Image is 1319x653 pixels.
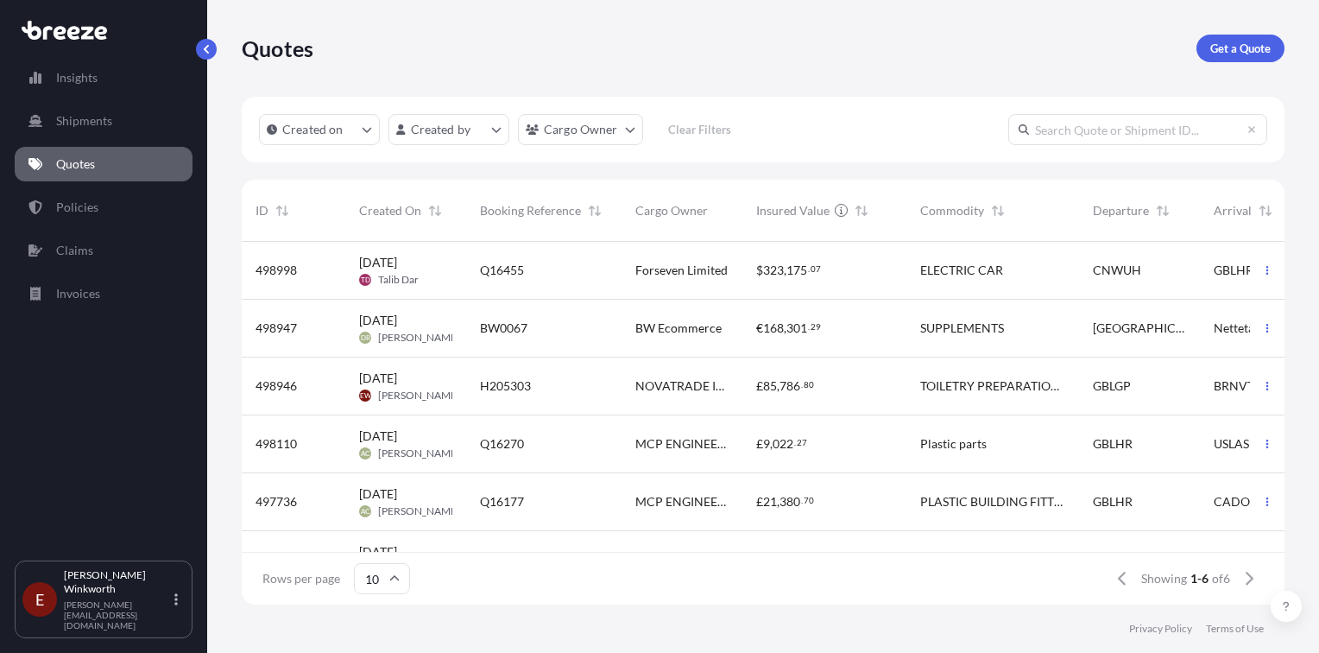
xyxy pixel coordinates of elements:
span: 85 [763,380,777,392]
span: USLAS [1214,435,1249,453]
span: TOILETRY PREPARATIONS [920,377,1065,395]
span: € [756,322,763,334]
span: Forseven Limited [635,262,728,279]
span: ID [256,202,268,219]
span: of 6 [1212,570,1230,587]
span: BW Ecommerce [635,320,722,337]
p: Invoices [56,285,100,302]
span: Q16455 [480,262,524,279]
span: Commodity [920,202,984,219]
span: . [794,440,796,446]
span: CNWUH [1093,262,1141,279]
p: Policies [56,199,98,216]
span: £ [756,438,763,450]
span: HKHKG [1093,551,1138,568]
span: Created On [359,202,421,219]
span: CAMERA EQUIPMENT [920,551,1045,568]
span: Nettetal [1214,320,1258,337]
span: E [35,591,44,608]
a: Privacy Policy [1129,622,1192,636]
span: 301 [786,322,807,334]
span: GBLHR [1093,493,1133,510]
span: [PERSON_NAME] [378,447,460,460]
span: , [777,380,779,392]
span: [DATE] [359,254,397,271]
p: Claims [56,242,93,259]
a: Invoices [15,276,192,311]
a: Shipments [15,104,192,138]
span: 1-6 [1190,570,1209,587]
p: Clear Filters [668,121,731,138]
span: Insured Value [756,202,830,219]
span: , [770,438,773,450]
span: INXPRESS [635,551,691,568]
span: BRNVT [1214,377,1254,395]
span: H205303 [480,377,531,395]
span: Showing [1141,570,1187,587]
a: Insights [15,60,192,95]
span: 70 [804,498,814,504]
span: 21 [763,496,777,508]
span: [DATE] [359,543,397,561]
span: £ [756,496,763,508]
button: Clear Filters [652,116,748,143]
span: 498110 [256,435,297,453]
span: 29 [811,324,821,330]
span: Q16093 [480,551,524,568]
button: Sort [851,200,872,221]
span: 175 [786,264,807,276]
button: Sort [1152,200,1173,221]
span: £ [756,380,763,392]
a: Quotes [15,147,192,181]
span: 498946 [256,377,297,395]
span: 022 [773,438,793,450]
span: [DATE] [359,485,397,503]
p: [PERSON_NAME] Winkworth [64,568,171,596]
span: [DATE] [359,428,397,445]
span: 80 [804,382,814,388]
span: . [801,382,803,388]
button: Sort [272,200,293,221]
button: createdOn Filter options [259,114,380,145]
p: Shipments [56,112,112,130]
span: MCP ENGINEERING PLASTICS LTD [635,435,729,453]
span: AC [361,445,369,462]
button: Sort [1255,200,1276,221]
a: Get a Quote [1196,35,1284,62]
span: EW [360,387,371,404]
a: Terms of Use [1206,622,1264,636]
span: GBLHR [1214,551,1253,568]
span: GBLGP [1093,377,1131,395]
span: AC [361,503,369,520]
span: 497736 [256,493,297,510]
span: Booking Reference [480,202,581,219]
span: TD [361,271,370,288]
p: Created by [411,121,471,138]
button: Sort [584,200,605,221]
span: . [808,266,810,272]
span: Rows per page [262,570,340,587]
span: [PERSON_NAME] [378,331,460,345]
span: 498947 [256,320,297,337]
span: 323 [763,264,784,276]
p: Created on [282,121,344,138]
span: , [784,322,786,334]
span: [DATE] [359,370,397,387]
span: Cargo Owner [635,202,708,219]
span: . [801,498,803,504]
span: [PERSON_NAME] [378,504,460,518]
button: Sort [425,200,445,221]
span: Plastic parts [920,435,987,453]
p: [PERSON_NAME][EMAIL_ADDRESS][DOMAIN_NAME] [64,599,171,631]
p: Insights [56,69,98,86]
span: MCP ENGINEERING PLASTICS LTD [635,493,729,510]
button: createdBy Filter options [388,114,509,145]
span: GBLHR [1093,435,1133,453]
p: Quotes [242,35,313,62]
p: Quotes [56,155,95,173]
button: cargoOwner Filter options [518,114,643,145]
span: GBLHR [1214,262,1253,279]
span: Arrival [1214,202,1252,219]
